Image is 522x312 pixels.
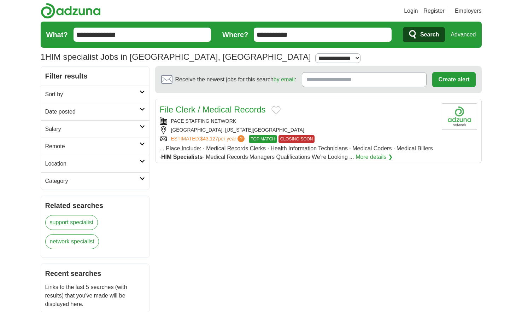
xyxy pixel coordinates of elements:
[171,135,246,143] a: ESTIMATED:$43,127per year?
[278,135,315,143] span: CLOSING SOON
[45,215,98,230] a: support specialist
[160,117,436,125] div: PACE STAFFING NETWORK
[160,145,433,160] span: ... Place Include: · Medical Records Clerks · Health Information Technicians · Medical Coders · M...
[45,108,140,116] h2: Date posted
[41,120,149,138] a: Salary
[45,234,99,249] a: network specialist
[45,125,140,133] h2: Salary
[404,7,418,15] a: Login
[173,154,203,160] strong: Specialists
[45,142,140,151] h2: Remote
[160,126,436,134] div: [GEOGRAPHIC_DATA], [US_STATE][GEOGRAPHIC_DATA]
[271,106,281,115] button: Add to favorite jobs
[222,29,248,40] label: Where?
[45,268,145,279] h2: Recent searches
[356,153,393,161] a: More details ❯
[45,160,140,168] h2: Location
[45,90,140,99] h2: Sort by
[455,7,482,15] a: Employers
[249,135,277,143] span: TOP MATCH
[175,75,296,84] span: Receive the newest jobs for this search :
[45,177,140,185] h2: Category
[41,51,45,63] span: 1
[200,136,218,141] span: $43,127
[41,172,149,190] a: Category
[160,105,266,114] a: File Clerk / Medical Records
[237,135,245,142] span: ?
[274,76,295,82] a: by email
[41,67,149,86] h2: Filter results
[41,103,149,120] a: Date posted
[41,138,149,155] a: Remote
[41,3,101,19] img: Adzuna logo
[41,52,311,62] h1: HIM specialist Jobs in [GEOGRAPHIC_DATA], [GEOGRAPHIC_DATA]
[45,283,145,308] p: Links to the last 5 searches (with results) that you've made will be displayed here.
[41,155,149,172] a: Location
[45,200,145,211] h2: Related searches
[161,154,171,160] strong: HIM
[46,29,68,40] label: What?
[41,86,149,103] a: Sort by
[423,7,445,15] a: Register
